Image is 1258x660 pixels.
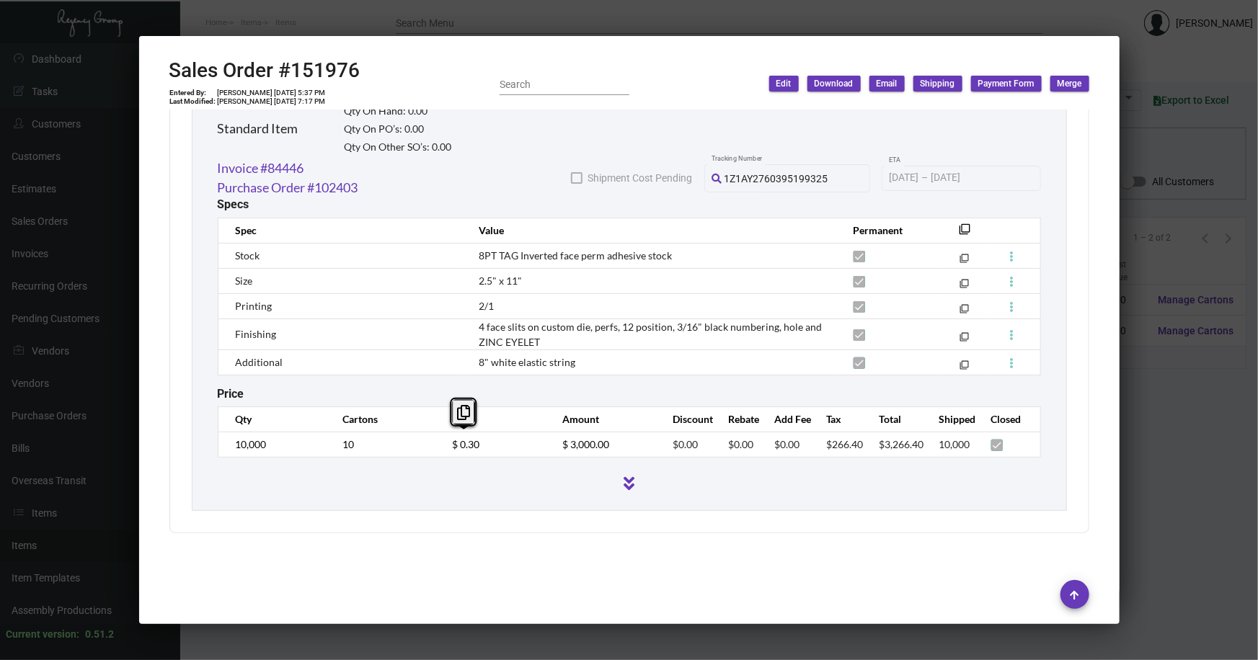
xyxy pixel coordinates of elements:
[960,282,969,291] mat-icon: filter_none
[931,172,1000,184] input: End date
[728,438,753,450] span: $0.00
[236,275,253,287] span: Size
[812,406,864,432] th: Tax
[869,76,905,92] button: Email
[479,300,494,312] span: 2/1
[839,218,938,243] th: Permanent
[913,76,962,92] button: Shipping
[921,78,955,90] span: Shipping
[960,307,969,316] mat-icon: filter_none
[169,58,360,83] h2: Sales Order #151976
[815,78,854,90] span: Download
[971,76,1042,92] button: Payment Form
[724,173,828,184] span: 1Z1AY2760395199325
[960,228,971,239] mat-icon: filter_none
[345,105,452,117] h2: Qty On Hand: 0.00
[236,249,260,262] span: Stock
[960,335,969,344] mat-icon: filter_none
[218,406,328,432] th: Qty
[714,406,760,432] th: Rebate
[769,76,799,92] button: Edit
[960,363,969,373] mat-icon: filter_none
[1050,76,1089,92] button: Merge
[218,178,358,197] a: Purchase Order #102403
[218,121,298,137] h2: Standard Item
[464,218,838,243] th: Value
[879,438,923,450] span: $3,266.40
[673,438,698,450] span: $0.00
[236,300,273,312] span: Printing
[218,387,244,401] h2: Price
[217,89,327,97] td: [PERSON_NAME] [DATE] 5:37 PM
[85,627,114,642] div: 0.51.2
[218,159,304,178] a: Invoice #84446
[939,438,970,450] span: 10,000
[236,356,283,368] span: Additional
[218,197,249,211] h2: Specs
[774,438,799,450] span: $0.00
[776,78,792,90] span: Edit
[479,275,522,287] span: 2.5" x 11"
[864,406,925,432] th: Total
[345,123,452,135] h2: Qty On PO’s: 0.00
[548,406,658,432] th: Amount
[889,172,918,184] input: Start date
[6,627,79,642] div: Current version:
[345,141,452,153] h2: Qty On Other SO’s: 0.00
[925,406,977,432] th: Shipped
[1058,78,1082,90] span: Merge
[760,406,812,432] th: Add Fee
[438,406,548,432] th: Rate
[921,172,928,184] span: –
[960,257,969,266] mat-icon: filter_none
[978,78,1035,90] span: Payment Form
[588,169,693,187] span: Shipment Cost Pending
[328,406,438,432] th: Cartons
[236,328,277,340] span: Finishing
[479,356,575,368] span: 8" white elastic string
[169,97,217,106] td: Last Modified:
[827,438,864,450] span: $266.40
[877,78,898,90] span: Email
[457,405,470,420] i: Copy
[658,406,714,432] th: Discount
[218,218,464,243] th: Spec
[479,249,672,262] span: 8PT TAG Inverted face perm adhesive stock
[807,76,861,92] button: Download
[977,406,1040,432] th: Closed
[217,97,327,106] td: [PERSON_NAME] [DATE] 7:17 PM
[479,321,822,348] span: 4 face slits on custom die, perfs, 12 position, 3/16" black numbering, hole and ZINC EYELET
[169,89,217,97] td: Entered By:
